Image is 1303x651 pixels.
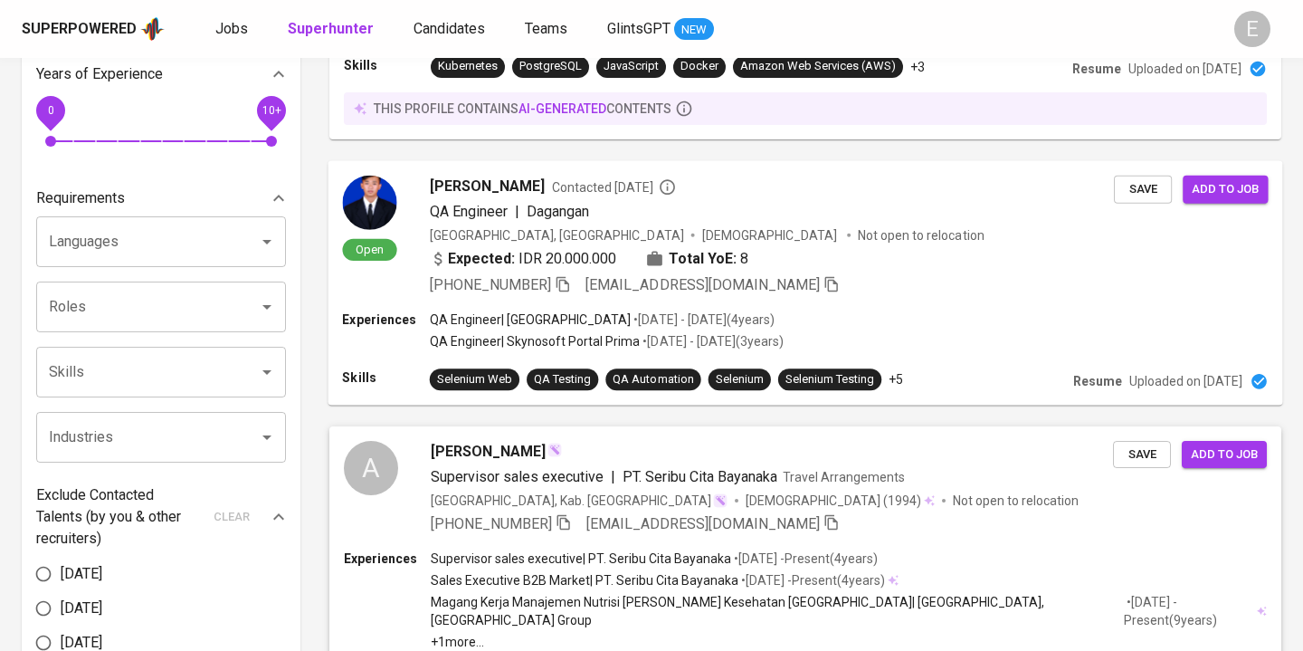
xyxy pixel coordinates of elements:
[431,593,1124,629] p: Magang Kerja Manajemen Nutrisi [PERSON_NAME] Kesehatan [GEOGRAPHIC_DATA] | [GEOGRAPHIC_DATA], [GE...
[430,276,551,293] span: [PHONE_NUMBER]
[254,294,280,320] button: Open
[1073,372,1122,390] p: Resume
[254,229,280,254] button: Open
[1122,445,1162,465] span: Save
[910,58,925,76] p: +3
[431,515,552,532] span: [PHONE_NUMBER]
[953,492,1079,510] p: Not open to relocation
[22,19,137,40] div: Superpowered
[740,58,896,75] div: Amazon Web Services (AWS)
[438,58,498,75] div: Kubernetes
[36,484,203,550] p: Exclude Contacted Talents (by you & other recruiters)
[604,58,659,75] div: JavaScript
[215,18,252,41] a: Jobs
[36,63,163,85] p: Years of Experience
[585,276,820,293] span: [EMAIL_ADDRESS][DOMAIN_NAME]
[607,20,671,37] span: GlintsGPT
[36,187,125,209] p: Requirements
[344,550,431,568] p: Experiences
[669,247,737,269] b: Total YoE:
[431,492,728,510] div: [GEOGRAPHIC_DATA], Kab. [GEOGRAPHIC_DATA]
[1072,60,1121,78] p: Resume
[534,371,591,388] div: QA Testing
[1234,11,1270,47] div: E
[607,18,714,41] a: GlintsGPT NEW
[61,563,102,585] span: [DATE]
[288,18,377,41] a: Superhunter
[342,175,396,229] img: 0d52411bed2f011367af863d36c8a44c.jpg
[746,492,935,510] div: (1994)
[613,371,693,388] div: QA Automation
[215,20,248,37] span: Jobs
[430,247,617,269] div: IDR 20.000.000
[1182,441,1267,469] button: Add to job
[140,15,165,43] img: app logo
[430,225,684,244] div: [GEOGRAPHIC_DATA], [GEOGRAPHIC_DATA]
[36,180,286,216] div: Requirements
[525,18,571,41] a: Teams
[519,58,582,75] div: PostgreSQL
[1114,175,1172,203] button: Save
[746,492,883,510] span: [DEMOGRAPHIC_DATA]
[431,633,1267,651] p: +1 more ...
[515,200,519,222] span: |
[1113,441,1171,469] button: Save
[1183,175,1268,203] button: Add to job
[430,311,632,329] p: QA Engineer | [GEOGRAPHIC_DATA]
[262,104,281,117] span: 10+
[623,468,777,485] span: PT. Seribu Cita Bayanaka
[348,241,391,256] span: Open
[431,571,738,589] p: Sales Executive B2B Market | PT. Seribu Cita Bayanaka
[731,550,878,568] p: • [DATE] - Present ( 4 years )
[1129,372,1242,390] p: Uploaded on [DATE]
[374,100,671,118] p: this profile contains contents
[288,20,374,37] b: Superhunter
[740,247,748,269] span: 8
[254,359,280,385] button: Open
[430,332,641,350] p: QA Engineer | Skynosoft Portal Prima
[783,470,905,484] span: Travel Arrangements
[431,441,546,463] span: [PERSON_NAME]
[611,466,615,488] span: |
[552,177,676,196] span: Contacted [DATE]
[716,371,764,388] div: Selenium
[631,311,774,329] p: • [DATE] - [DATE] ( 4 years )
[785,371,874,388] div: Selenium Testing
[527,202,589,219] span: Dagangan
[518,101,606,116] span: AI-generated
[1192,178,1259,199] span: Add to job
[640,332,783,350] p: • [DATE] - [DATE] ( 3 years )
[858,225,984,244] p: Not open to relocation
[344,56,431,74] p: Skills
[680,58,718,75] div: Docker
[344,441,398,495] div: A
[1191,445,1258,465] span: Add to job
[430,202,508,219] span: QA Engineer
[414,18,489,41] a: Candidates
[431,550,731,568] p: Supervisor sales executive | PT. Seribu Cita Bayanaka
[431,468,604,485] span: Supervisor sales executive
[47,104,53,117] span: 0
[430,175,545,196] span: [PERSON_NAME]
[713,493,728,508] img: magic_wand.svg
[659,177,677,196] svg: By Batam recruiter
[437,371,512,388] div: Selenium Web
[61,598,102,619] span: [DATE]
[674,21,714,39] span: NEW
[547,443,562,457] img: magic_wand.svg
[889,370,903,388] p: +5
[22,15,165,43] a: Superpoweredapp logo
[254,425,280,450] button: Open
[586,515,820,532] span: [EMAIL_ADDRESS][DOMAIN_NAME]
[414,20,485,37] span: Candidates
[36,56,286,92] div: Years of Experience
[1124,593,1254,629] p: • [DATE] - Present ( 9 years )
[342,311,429,329] p: Experiences
[702,225,840,244] span: [DEMOGRAPHIC_DATA]
[36,484,286,550] div: Exclude Contacted Talents (by you & other recruiters)clear
[738,571,885,589] p: • [DATE] - Present ( 4 years )
[448,247,515,269] b: Expected:
[1123,178,1163,199] span: Save
[329,161,1281,405] a: Open[PERSON_NAME]Contacted [DATE]QA Engineer|Dagangan[GEOGRAPHIC_DATA], [GEOGRAPHIC_DATA][DEMOGRA...
[525,20,567,37] span: Teams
